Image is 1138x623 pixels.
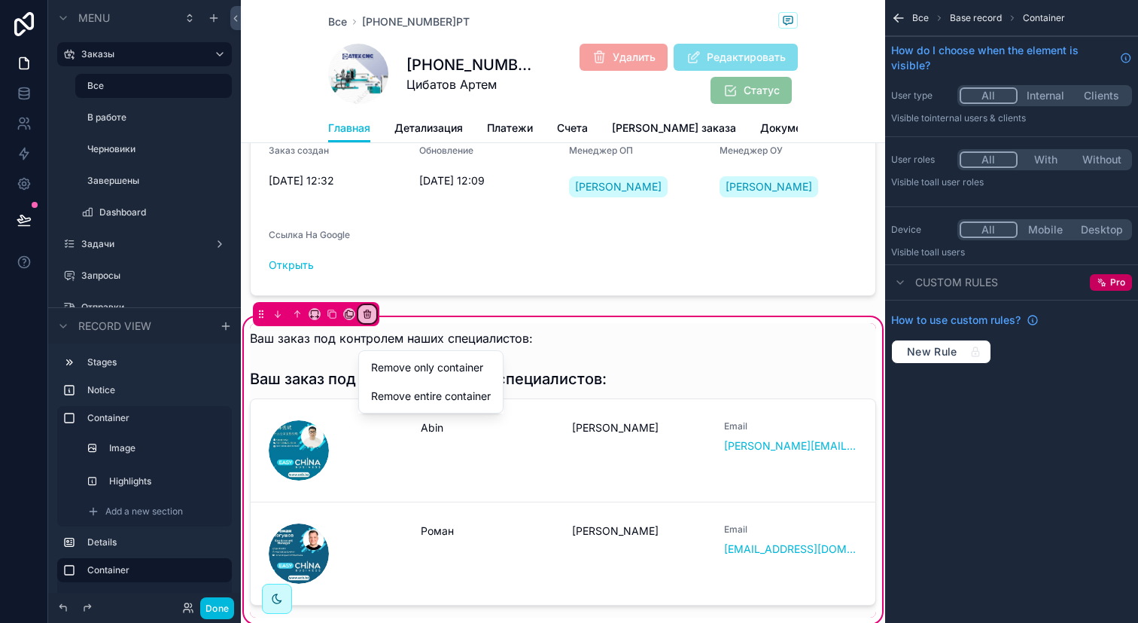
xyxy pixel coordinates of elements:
[328,14,347,29] a: Все
[760,121,821,136] span: Документы
[487,121,533,136] span: Платежи
[328,121,370,136] span: Главная
[760,115,821,145] a: Документы
[362,14,470,29] a: [PHONE_NUMBER]РТ
[557,115,588,145] a: Счета
[612,121,736,136] span: [PERSON_NAME] заказа
[394,121,463,136] span: Детализация
[371,359,483,377] span: Remove only container
[328,115,370,143] a: Главная
[394,115,463,145] a: Детализация
[406,54,532,75] h1: [PHONE_NUMBER]РТ
[371,387,491,405] span: Remove entire container
[557,121,588,136] span: Счета
[406,75,532,93] span: Цибатов Артем
[612,115,736,145] a: [PERSON_NAME] заказа
[487,115,533,145] a: Платежи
